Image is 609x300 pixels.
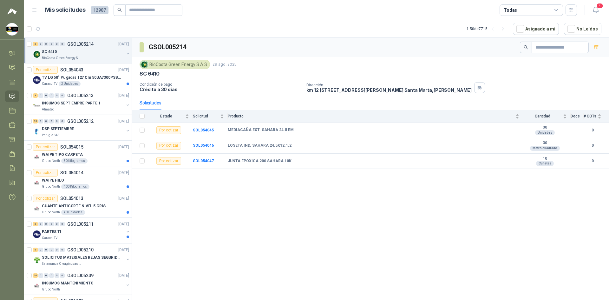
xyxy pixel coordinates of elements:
a: Por cotizarSOL054013[DATE] Company LogoGUANTE ANTICORTE NIVEL 5 GRISGrupo North40 Unidades [24,192,132,218]
a: 5 0 0 0 0 0 GSOL005210[DATE] Company LogoSOLICITUD MATERIALES REJAS SEGURIDAD - OFICINASalamanca ... [33,246,130,266]
b: 30 [523,125,567,130]
div: 0 [38,273,43,278]
div: Por cotizar [33,143,58,151]
a: 8 0 0 0 0 0 GSOL005213[DATE] Company LogoINSUMOS SEPTIEMPRE PARTE 1Almatec [33,92,130,112]
img: Company Logo [6,23,18,35]
p: Crédito a 30 días [140,87,301,92]
div: 13 [33,119,38,123]
div: 0 [55,273,59,278]
button: No Leídos [564,23,601,35]
p: Condición de pago [140,82,301,87]
a: SOL054047 [193,159,214,163]
p: GUANTE ANTICORTE NIVEL 5 GRIS [42,203,106,209]
div: 0 [38,119,43,123]
p: INSUMOS SEPTIEMPRE PARTE 1 [42,100,101,106]
p: [DATE] [118,67,129,73]
b: 0 [584,127,601,133]
p: GSOL005210 [67,248,94,252]
a: Por cotizarSOL054015[DATE] Company LogoWAIPE TIPO CARPETAGrupo North50 Kilogramos [24,141,132,166]
div: 0 [49,42,54,46]
button: 4 [590,4,601,16]
a: 13 0 0 0 0 0 GSOL005212[DATE] Company LogoDSP SEPTIEMBREPerugia SAS [33,117,130,138]
div: 0 [44,42,49,46]
p: SOL054014 [60,170,83,175]
img: Company Logo [33,256,41,264]
h3: GSOL005214 [149,42,187,52]
div: 0 [60,222,65,226]
div: Por cotizar [33,195,58,202]
div: 0 [44,93,49,98]
th: Estado [148,110,193,123]
div: 0 [38,42,43,46]
a: 3 0 0 0 0 0 GSOL005214[DATE] Company LogoSC 6410BioCosta Green Energy S.A.S [33,40,130,61]
div: 0 [44,273,49,278]
div: 0 [55,93,59,98]
p: Grupo North [42,158,60,163]
img: Company Logo [33,205,41,212]
div: Metro cuadrado [530,146,560,151]
div: 0 [55,248,59,252]
b: JUNTA EPOXICA 200 SAHARA 10K [228,159,291,164]
p: GSOL005211 [67,222,94,226]
a: SOL054046 [193,143,214,148]
a: 3 0 0 0 0 0 GSOL005211[DATE] Company LogoPARTES TICaracol TV [33,220,130,241]
div: 3 [33,42,38,46]
div: 0 [44,248,49,252]
b: 30 [523,141,567,146]
b: LOSETA IND. SAHARA 24.5X12.1.2 [228,143,291,148]
p: [DATE] [118,41,129,47]
div: 0 [38,93,43,98]
p: GSOL005212 [67,119,94,123]
div: 40 Unidades [61,210,85,215]
p: Salamanca Oleaginosas SAS [42,261,82,266]
span: search [524,45,528,50]
div: 0 [55,222,59,226]
p: [DATE] [118,273,129,279]
p: GSOL005214 [67,42,94,46]
th: Docs [571,110,584,123]
b: 10 [523,156,567,161]
a: SOL054045 [193,128,214,132]
span: Estado [148,114,184,118]
div: 0 [60,273,65,278]
img: Company Logo [33,282,41,290]
p: WAIPE HILO [42,177,64,183]
div: Todas [504,7,517,14]
p: DSP SEPTIEMBRE [42,126,74,132]
div: BioCosta Green Energy S.A.S [140,60,210,69]
div: 0 [49,93,54,98]
p: [DATE] [118,170,129,176]
div: 0 [60,42,65,46]
div: 0 [49,222,54,226]
div: 0 [38,248,43,252]
a: Por cotizarSOL054043[DATE] Company LogoTV LG 50" Pulgadas 127 Cm 50UA7300PSB 4K-UHD Smart TV Con ... [24,63,132,89]
div: 50 Kilogramos [61,158,88,163]
div: 0 [49,273,54,278]
th: Producto [228,110,523,123]
a: 10 0 0 0 0 0 GSOL005209[DATE] Company LogoINSUMOS MANTENIMIENTOGrupo North [33,272,130,292]
div: 3 [33,222,38,226]
img: Company Logo [141,61,148,68]
p: 29 ago, 2025 [213,62,237,68]
p: [DATE] [118,196,129,202]
img: Company Logo [33,153,41,161]
p: GSOL005209 [67,273,94,278]
div: 10 [33,273,38,278]
div: Por cotizar [33,169,58,177]
img: Company Logo [33,50,41,58]
img: Company Logo [33,102,41,110]
span: Cantidad [523,114,562,118]
p: SOL054015 [60,145,83,149]
img: Logo peakr [7,8,17,15]
th: # COTs [584,110,609,123]
span: Producto [228,114,514,118]
p: TV LG 50" Pulgadas 127 Cm 50UA7300PSB 4K-UHD Smart TV Con IA (TIENE QUE SER ESTA REF) [42,75,121,81]
a: Por cotizarSOL054014[DATE] Company LogoWAIPE HILOGrupo North100 Kilogramos [24,166,132,192]
p: Perugia SAS [42,133,59,138]
p: Caracol TV [42,236,57,241]
div: Solicitudes [140,99,161,106]
th: Cantidad [523,110,571,123]
span: # COTs [584,114,596,118]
